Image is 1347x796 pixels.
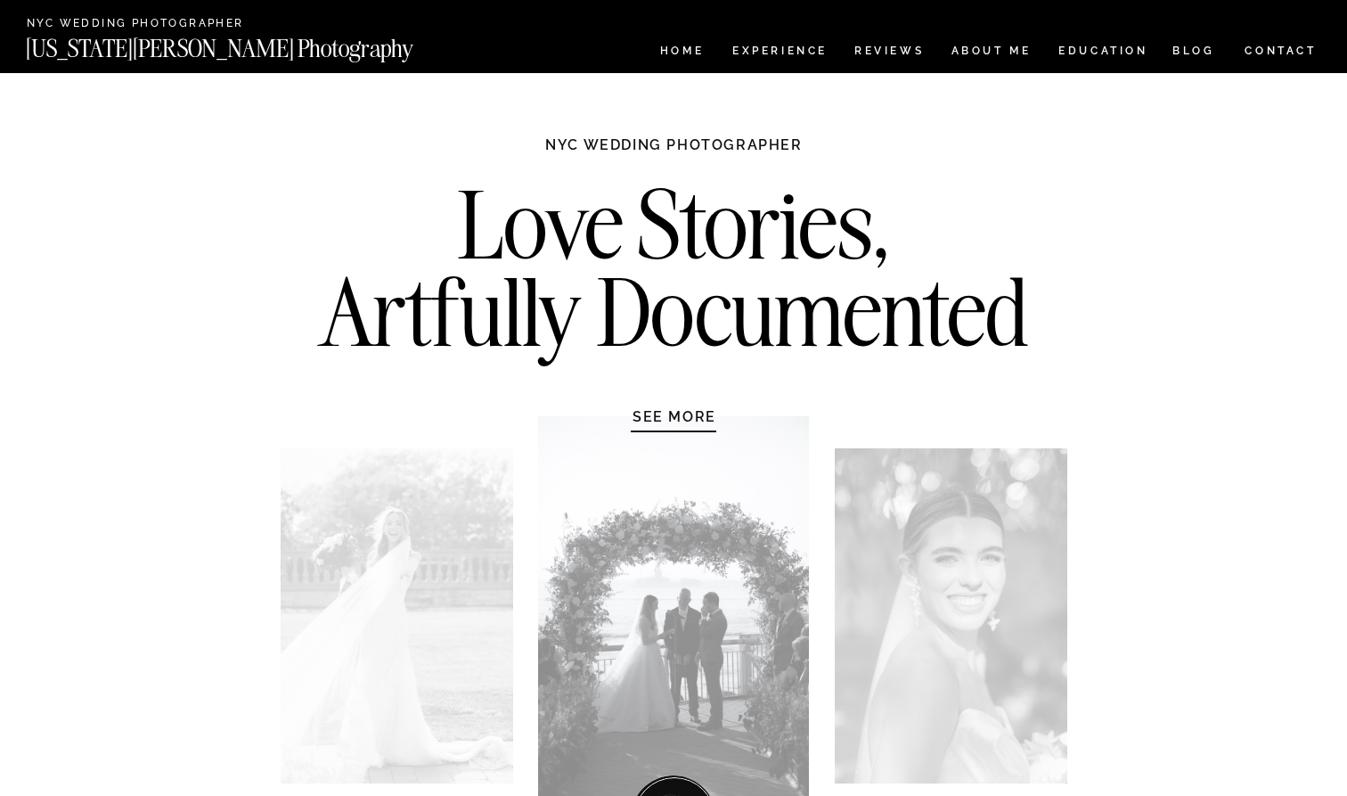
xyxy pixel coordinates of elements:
a: EDUCATION [1057,45,1150,61]
a: [US_STATE][PERSON_NAME] Photography [26,37,473,52]
a: BLOG [1172,45,1215,61]
a: SEE MORE [590,407,759,425]
a: ABOUT ME [951,45,1032,61]
a: HOME [657,45,707,61]
a: NYC Wedding Photographer [27,18,295,31]
a: CONTACT [1244,41,1318,61]
h2: Love Stories, Artfully Documented [300,181,1048,368]
h1: NYC WEDDING PHOTOGRAPHER [507,135,841,171]
a: Experience [732,45,826,61]
a: REVIEWS [854,45,921,61]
